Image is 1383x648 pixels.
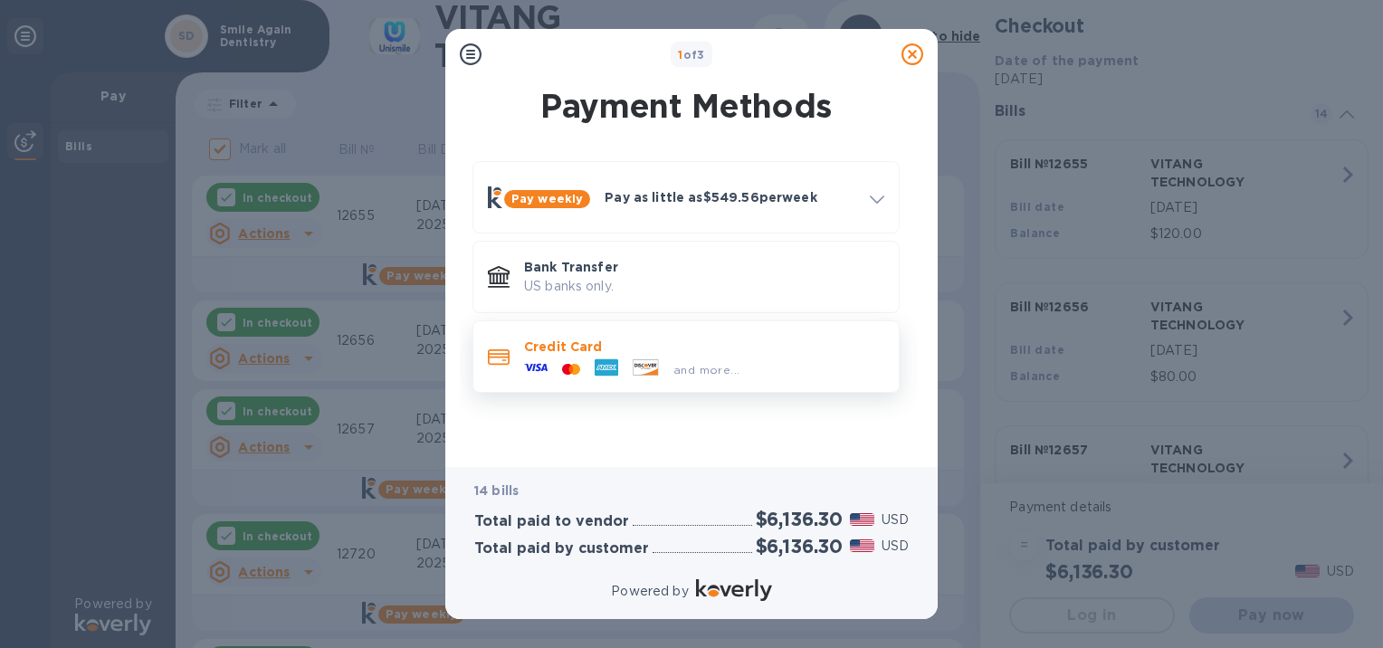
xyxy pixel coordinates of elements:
[474,483,519,498] b: 14 bills
[524,277,884,296] p: US banks only.
[469,87,903,125] h1: Payment Methods
[611,582,688,601] p: Powered by
[678,48,682,62] span: 1
[756,508,843,530] h2: $6,136.30
[850,539,874,552] img: USD
[696,579,772,601] img: Logo
[850,513,874,526] img: USD
[524,338,884,356] p: Credit Card
[678,48,705,62] b: of 3
[673,363,739,376] span: and more...
[882,510,909,529] p: USD
[756,535,843,557] h2: $6,136.30
[524,258,884,276] p: Bank Transfer
[511,192,583,205] b: Pay weekly
[474,540,649,557] h3: Total paid by customer
[605,188,855,206] p: Pay as little as $549.56 per week
[474,513,629,530] h3: Total paid to vendor
[882,537,909,556] p: USD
